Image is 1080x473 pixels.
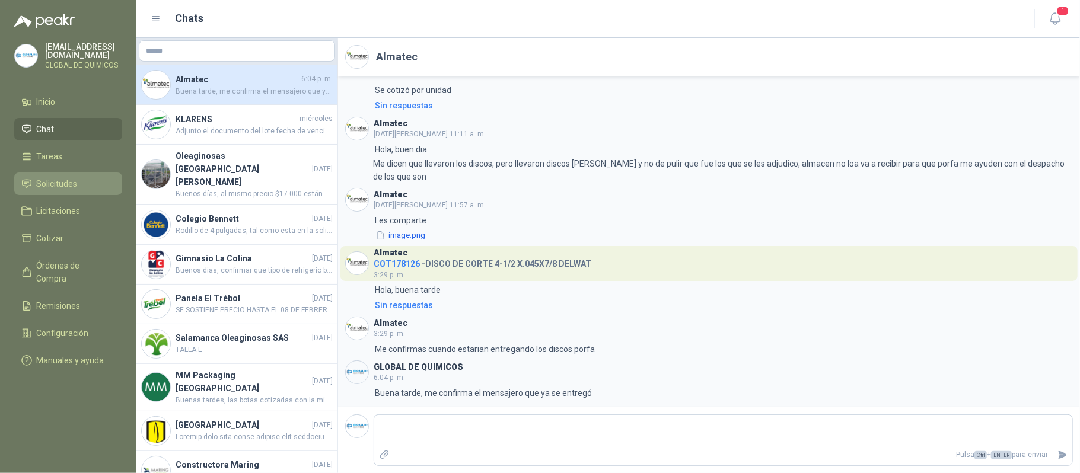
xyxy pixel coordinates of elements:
img: Company Logo [346,415,368,437]
span: [DATE] [312,376,333,387]
span: Manuales y ayuda [37,354,104,367]
h2: Almatec [376,49,418,65]
a: Sin respuestas [372,99,1073,112]
h4: MM Packaging [GEOGRAPHIC_DATA] [176,369,310,395]
span: [DATE] [312,253,333,264]
span: [DATE] [312,420,333,431]
span: ENTER [991,451,1012,459]
p: Me dicen que llevaron los discos, pero llevaron discos [PERSON_NAME] y no de pulir que fue los qu... [373,157,1073,183]
a: Company LogoSalamanca Oleaginosas SAS[DATE]TALLA L [136,324,337,364]
span: Remisiones [37,299,81,312]
a: Sin respuestas [372,299,1073,312]
h4: Almatec [176,73,299,86]
h4: Gimnasio La Colina [176,252,310,265]
span: [DATE] [312,293,333,304]
span: Cotizar [37,232,64,245]
h3: Almatec [374,191,407,198]
a: Company LogoColegio Bennett[DATE]Rodillo de 4 pulgadas, tal como esta en la solicitud [136,205,337,245]
a: Company LogoPanela El Trébol[DATE]SE SOSTIENE PRECIO HASTA EL 08 DE FEBRERO POR INCREMENTO DE PIN... [136,285,337,324]
span: Buenos dias, confirmar que tipo de refrigerio buscan? fecha? y presupuesto? [176,265,333,276]
a: Company LogoGimnasio La Colina[DATE]Buenos dias, confirmar que tipo de refrigerio buscan? fecha? ... [136,245,337,285]
a: Company Logo[GEOGRAPHIC_DATA][DATE]Loremip dolo sita conse adipisc elit seddoeiusm Tempori utla e... [136,411,337,451]
img: Company Logo [346,46,368,68]
img: Company Logo [346,361,368,383]
h1: Chats [176,10,204,27]
span: Buena tarde, me confirma el mensajero que ya se entregó [176,86,333,97]
h4: Constructora Maring [176,458,310,471]
h4: Colegio Bennett [176,212,310,225]
p: Les comparte [375,214,426,227]
span: SE SOSTIENE PRECIO HASTA EL 08 DE FEBRERO POR INCREMENTO DE PINTUCO [176,305,333,316]
p: Buena tarde, me confirma el mensajero que ya se entregó [375,386,592,400]
span: Inicio [37,95,56,108]
img: Company Logo [142,160,170,188]
img: Company Logo [346,117,368,140]
p: Hola, buen dia [375,143,427,156]
a: Company LogoAlmatec6:04 p. m.Buena tarde, me confirma el mensajero que ya se entregó [136,65,337,105]
span: [DATE][PERSON_NAME] 11:57 a. m. [374,201,486,209]
button: Enviar [1053,445,1072,465]
span: Órdenes de Compra [37,259,111,285]
div: Sin respuestas [375,299,433,312]
span: Buenas tardes, las botas cotizadas con la misma de la ficha que adjuntaron. En cuanto a precio de... [176,395,333,406]
span: TALLA L [176,344,333,356]
span: Tareas [37,150,63,163]
button: image.png [375,229,426,242]
img: Company Logo [142,250,170,279]
h4: Salamanca Oleaginosas SAS [176,331,310,344]
button: 1 [1044,8,1066,30]
img: Company Logo [142,417,170,445]
h4: [GEOGRAPHIC_DATA] [176,418,310,432]
span: [DATE] [312,213,333,225]
span: COT178126 [374,259,420,269]
h4: Panela El Trébol [176,292,310,305]
span: miércoles [300,113,333,124]
span: 3:29 p. m. [374,271,405,279]
span: Configuración [37,327,89,340]
img: Company Logo [142,373,170,401]
a: Inicio [14,91,122,113]
a: Cotizar [14,227,122,250]
a: Tareas [14,145,122,168]
span: [DATE] [312,164,333,175]
span: Ctrl [974,451,987,459]
span: Solicitudes [37,177,78,190]
span: [DATE] [312,333,333,344]
img: Company Logo [142,210,170,239]
span: Rodillo de 4 pulgadas, tal como esta en la solicitud [176,225,333,237]
a: Chat [14,118,122,140]
span: 6:04 p. m. [301,73,333,85]
a: Configuración [14,322,122,344]
span: [DATE] [312,459,333,471]
label: Adjuntar archivos [374,445,394,465]
p: [EMAIL_ADDRESS][DOMAIN_NAME] [45,43,122,59]
p: GLOBAL DE QUIMICOS [45,62,122,69]
p: Hola, buena tarde [375,283,441,296]
span: Loremip dolo sita conse adipisc elit seddoeiusm Tempori utla etdol Magna, ali enimadm ve qui nost... [176,432,333,443]
a: Company LogoOleaginosas [GEOGRAPHIC_DATA][PERSON_NAME][DATE]Buenos días, al mismo precio $17.000 ... [136,145,337,205]
span: [DATE][PERSON_NAME] 11:11 a. m. [374,130,486,138]
h4: - DISCO DE CORTE 4-1/2 X.045X7/8 DELWAT [374,256,591,267]
h4: KLARENS [176,113,297,126]
span: Adjunto el documento del lote fecha de vencimiento año 2026 [176,126,333,137]
p: Me confirmas cuando estarian entregando los discos porfa [375,343,595,356]
h3: Almatec [374,320,407,327]
img: Company Logo [142,71,170,99]
p: Pulsa + para enviar [394,445,1053,465]
span: 1 [1056,5,1069,17]
h3: Almatec [374,250,407,256]
div: Sin respuestas [375,99,433,112]
h4: Oleaginosas [GEOGRAPHIC_DATA][PERSON_NAME] [176,149,310,188]
a: Licitaciones [14,200,122,222]
h3: Almatec [374,120,407,127]
img: Company Logo [142,330,170,358]
img: Company Logo [142,110,170,139]
a: Manuales y ayuda [14,349,122,372]
img: Logo peakr [14,14,75,28]
img: Company Logo [346,317,368,340]
a: Solicitudes [14,172,122,195]
img: Company Logo [142,290,170,318]
a: Remisiones [14,295,122,317]
a: Órdenes de Compra [14,254,122,290]
img: Company Logo [15,44,37,67]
